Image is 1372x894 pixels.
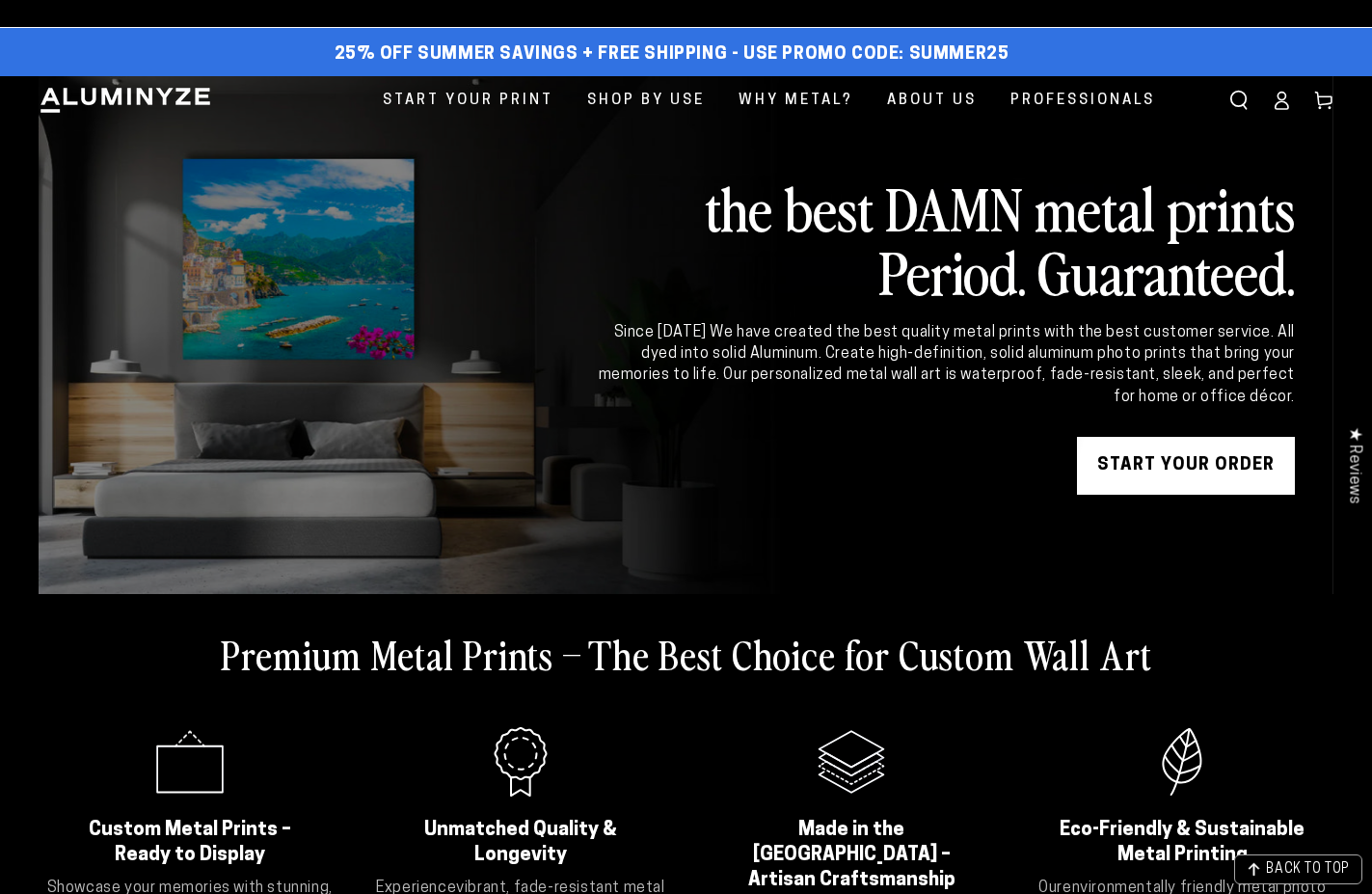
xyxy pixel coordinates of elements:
h2: Custom Metal Prints – Ready to Display [63,818,316,868]
span: BACK TO TOP [1266,863,1350,877]
span: 25% off Summer Savings + Free Shipping - Use Promo Code: SUMMER25 [335,44,1009,66]
span: Why Metal? [739,88,853,114]
summary: Search our site [1218,79,1260,122]
h2: Premium Metal Prints – The Best Choice for Custom Wall Art [221,629,1152,679]
a: Shop By Use [573,76,719,125]
span: About Us [887,88,977,114]
a: START YOUR Order [1077,437,1295,495]
a: About Us [873,76,991,125]
a: Start Your Print [368,76,568,125]
span: Shop By Use [587,88,705,114]
h2: Made in the [GEOGRAPHIC_DATA] – Artisan Craftsmanship [725,818,979,893]
h2: the best DAMN metal prints Period. Guaranteed. [595,176,1295,303]
div: Since [DATE] We have created the best quality metal prints with the best customer service. All dy... [595,322,1295,409]
a: Why Metal? [724,76,868,125]
h2: Unmatched Quality & Longevity [393,818,647,868]
h2: Eco-Friendly & Sustainable Metal Printing [1056,818,1309,868]
span: Professionals [1010,88,1155,114]
img: Aluminyze [39,86,212,115]
span: Start Your Print [383,88,553,114]
div: Click to open Judge.me floating reviews tab [1335,412,1372,519]
a: Professionals [996,76,1170,125]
